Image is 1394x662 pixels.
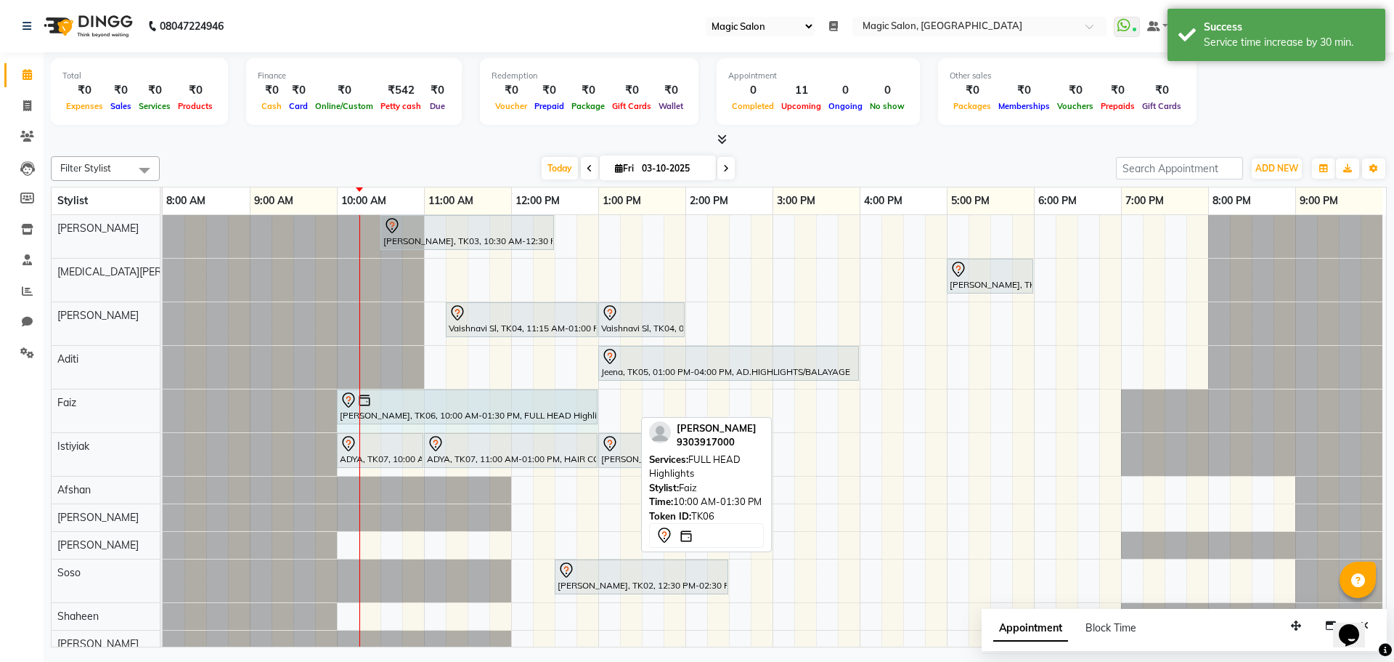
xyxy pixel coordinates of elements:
[649,510,691,522] span: Token ID:
[637,158,710,179] input: 2025-10-03
[950,82,995,99] div: ₹0
[447,304,596,335] div: Vaishnavi Sl, TK04, 11:15 AM-01:00 PM, [DOMAIN_NAME] GLOBAL COLOR
[1333,604,1379,647] iframe: chat widget
[57,309,139,322] span: [PERSON_NAME]
[778,82,825,99] div: 11
[866,82,908,99] div: 0
[600,348,857,379] div: Jeena, TK05, 01:00 PM-04:00 PM, AD.HIGHLIGHTS/BALAYAGE
[57,440,89,453] span: Istiyiak
[655,82,687,99] div: ₹0
[542,157,578,179] span: Today
[948,261,1032,291] div: [PERSON_NAME], TK01, 05:00 PM-06:00 PM, HAIR CUT Men - Creative Director
[57,483,91,496] span: Afshan
[62,70,216,82] div: Total
[250,190,297,211] a: 9:00 AM
[728,70,908,82] div: Appointment
[492,82,531,99] div: ₹0
[947,190,993,211] a: 5:00 PM
[649,496,673,507] span: Time:
[778,101,825,111] span: Upcoming
[649,482,679,493] span: Stylist:
[107,101,135,111] span: Sales
[311,101,377,111] span: Online/Custom
[311,82,377,99] div: ₹0
[57,222,139,235] span: [PERSON_NAME]
[174,82,216,99] div: ₹0
[649,421,671,443] img: profile
[568,82,608,99] div: ₹0
[649,481,764,496] div: Faiz
[649,495,764,509] div: 10:00 AM-01:30 PM
[995,82,1053,99] div: ₹0
[1204,35,1374,50] div: Service time increase by 30 min.
[531,101,568,111] span: Prepaid
[377,101,425,111] span: Petty cash
[57,637,139,650] span: [PERSON_NAME]
[950,101,995,111] span: Packages
[135,82,174,99] div: ₹0
[57,538,139,552] span: [PERSON_NAME]
[600,304,683,335] div: Vaishnavi Sl, TK04, 01:00 PM-02:00 PM, SL.HAIRCUT [DEMOGRAPHIC_DATA]
[258,82,285,99] div: ₹0
[1035,190,1080,211] a: 6:00 PM
[1252,158,1302,179] button: ADD NEW
[1209,190,1255,211] a: 8:00 PM
[57,194,88,207] span: Stylist
[338,435,422,466] div: ADYA, TK07, 10:00 AM-11:00 AM, HAIR CUT Women Stylist
[1116,157,1243,179] input: Search Appointment
[825,82,866,99] div: 0
[649,453,688,465] span: Services:
[1053,82,1097,99] div: ₹0
[1122,190,1167,211] a: 7:00 PM
[649,509,764,524] div: TK06
[1204,20,1374,35] div: Success
[860,190,906,211] a: 4:00 PM
[649,453,741,480] span: FULL HEAD Highlights
[1097,82,1138,99] div: ₹0
[57,511,139,524] span: [PERSON_NAME]
[677,422,757,434] span: [PERSON_NAME]
[57,610,99,623] span: Shaheen
[995,101,1053,111] span: Memberships
[1255,163,1298,174] span: ADD NEW
[163,190,209,211] a: 8:00 AM
[728,82,778,99] div: 0
[285,101,311,111] span: Card
[382,217,553,248] div: [PERSON_NAME], TK03, 10:30 AM-12:30 PM, Lash Lift and Tint - Creative Director
[866,101,908,111] span: No show
[285,82,311,99] div: ₹0
[1085,621,1136,634] span: Block Time
[773,190,819,211] a: 3:00 PM
[728,101,778,111] span: Completed
[338,190,390,211] a: 10:00 AM
[531,82,568,99] div: ₹0
[377,82,425,99] div: ₹542
[425,190,477,211] a: 11:00 AM
[62,101,107,111] span: Expenses
[556,562,727,592] div: [PERSON_NAME], TK02, 12:30 PM-02:30 PM, Lash Lift and Tint - Lash artist
[57,265,221,278] span: [MEDICAL_DATA][PERSON_NAME]
[174,101,216,111] span: Products
[1138,101,1185,111] span: Gift Cards
[160,6,224,47] b: 08047224946
[37,6,136,47] img: logo
[258,101,285,111] span: Cash
[62,82,107,99] div: ₹0
[825,101,866,111] span: Ongoing
[608,82,655,99] div: ₹0
[492,70,687,82] div: Redemption
[512,190,563,211] a: 12:00 PM
[1097,101,1138,111] span: Prepaids
[677,435,757,450] div: 9303917000
[135,101,174,111] span: Services
[600,435,683,466] div: [PERSON_NAME], TK08, 01:00 PM-02:00 PM, HAIR CUT Men Stylist
[1053,101,1097,111] span: Vouchers
[338,392,596,422] div: [PERSON_NAME], TK06, 10:00 AM-01:30 PM, FULL HEAD Highlights
[492,101,531,111] span: Voucher
[258,70,450,82] div: Finance
[608,101,655,111] span: Gift Cards
[993,615,1068,642] span: Appointment
[57,352,78,366] span: Aditi
[60,162,111,174] span: Filter Stylist
[57,396,76,409] span: Faiz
